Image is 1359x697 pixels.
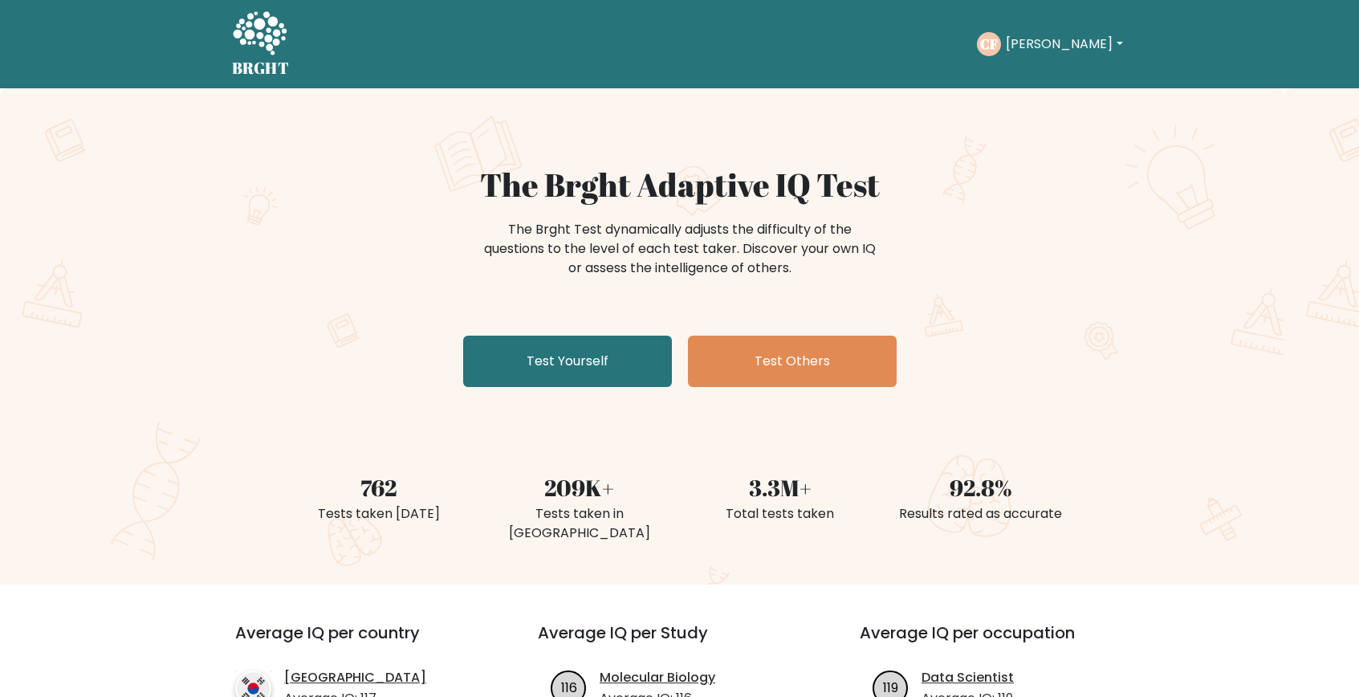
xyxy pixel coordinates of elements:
[980,35,998,53] text: CF
[538,623,821,662] h3: Average IQ per Study
[288,471,470,504] div: 762
[690,471,871,504] div: 3.3M+
[288,165,1072,204] h1: The Brght Adaptive IQ Test
[463,336,672,387] a: Test Yourself
[890,504,1072,524] div: Results rated as accurate
[922,668,1014,687] a: Data Scientist
[284,668,426,687] a: [GEOGRAPHIC_DATA]
[690,504,871,524] div: Total tests taken
[479,220,881,278] div: The Brght Test dynamically adjusts the difficulty of the questions to the level of each test take...
[688,336,897,387] a: Test Others
[890,471,1072,504] div: 92.8%
[288,504,470,524] div: Tests taken [DATE]
[860,623,1143,662] h3: Average IQ per occupation
[232,6,290,82] a: BRGHT
[232,59,290,78] h5: BRGHT
[489,471,670,504] div: 209K+
[1001,34,1127,55] button: [PERSON_NAME]
[561,678,577,696] text: 116
[600,668,715,687] a: Molecular Biology
[883,678,898,696] text: 119
[235,623,480,662] h3: Average IQ per country
[489,504,670,543] div: Tests taken in [GEOGRAPHIC_DATA]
